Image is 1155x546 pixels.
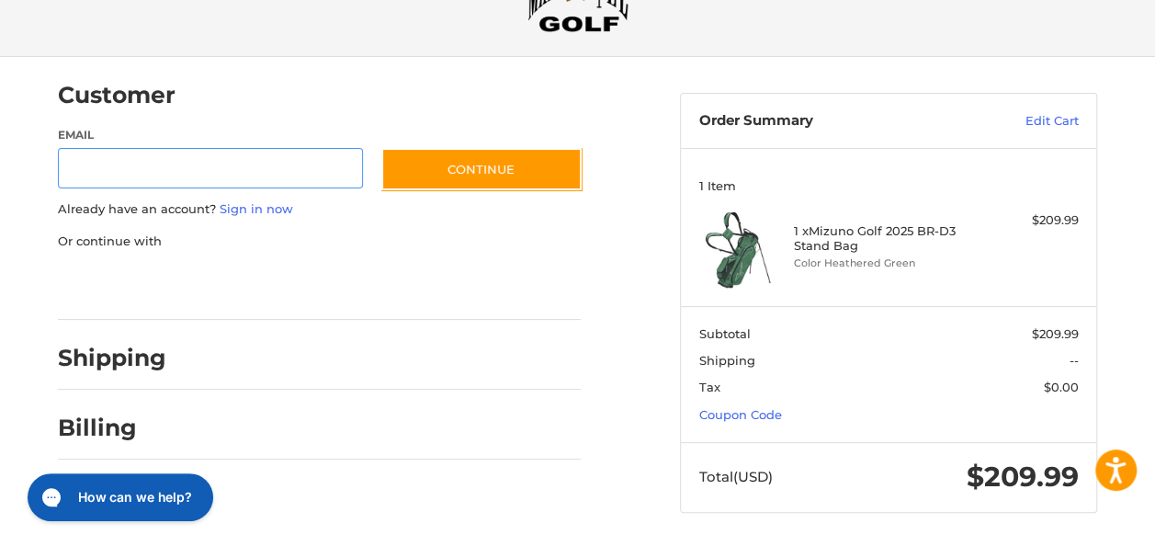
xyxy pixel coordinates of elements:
[18,467,219,528] iframe: Gorgias live chat messenger
[967,460,1079,494] span: $209.99
[58,81,176,109] h2: Customer
[699,380,720,394] span: Tax
[58,414,165,442] h2: Billing
[957,112,1079,131] a: Edit Cart
[208,268,345,301] iframe: PayPal-paylater
[52,268,190,301] iframe: PayPal-paypal
[364,268,502,301] iframe: PayPal-venmo
[794,223,979,254] h4: 1 x Mizuno Golf 2025 BR-D3 Stand Bag
[699,407,782,422] a: Coupon Code
[1044,380,1079,394] span: $0.00
[1070,353,1079,368] span: --
[699,112,957,131] h3: Order Summary
[381,148,582,190] button: Continue
[699,326,751,341] span: Subtotal
[1032,326,1079,341] span: $209.99
[58,233,581,251] p: Or continue with
[699,468,773,485] span: Total (USD)
[58,344,166,372] h2: Shipping
[220,201,293,216] a: Sign in now
[1003,496,1155,546] iframe: Google Customer Reviews
[794,256,979,271] li: Color Heathered Green
[58,127,363,143] label: Email
[699,353,755,368] span: Shipping
[983,211,1078,230] div: $209.99
[58,200,581,219] p: Already have an account?
[699,178,1079,193] h3: 1 Item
